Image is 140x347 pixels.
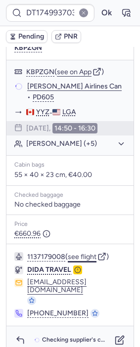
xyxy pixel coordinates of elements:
button: PNR [51,30,81,43]
button: PD605 [33,93,54,102]
button: 1137179008 [27,253,65,261]
button: KBPZGN [14,44,42,52]
span: €660.96 [14,230,50,238]
div: Cabin bags [14,162,126,169]
button: Ok [98,5,114,21]
button: [EMAIL_ADDRESS][DOMAIN_NAME] [27,278,126,294]
div: Checked baggage [14,192,126,199]
span: DIDA TRAVEL [27,265,71,274]
button: KBPZGN [26,68,54,77]
span: YYZ [36,108,49,117]
div: ( ) [27,252,126,261]
div: No checked baggage [14,201,126,209]
p: 55 × 40 × 23 cm, €40.00 [14,171,126,179]
button: Checking supplier's conditions... [32,336,108,345]
div: • [27,82,126,102]
button: [PERSON_NAME] (+5) [26,139,126,148]
button: Pending [6,30,47,43]
input: PNR Reference [6,4,94,22]
span: Checking supplier's conditions... [42,337,106,344]
div: Price [14,221,126,228]
button: see on App [57,68,92,76]
time: 14:50 - 16:30 [52,123,97,134]
button: see flight [68,253,96,261]
span: PNR [64,33,78,41]
button: [PHONE_NUMBER] [27,309,89,318]
span: LGA [62,108,76,117]
div: ( ) [26,67,126,76]
span: Pending [18,33,44,41]
div: [DATE], [26,123,97,134]
div: - [26,108,126,117]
